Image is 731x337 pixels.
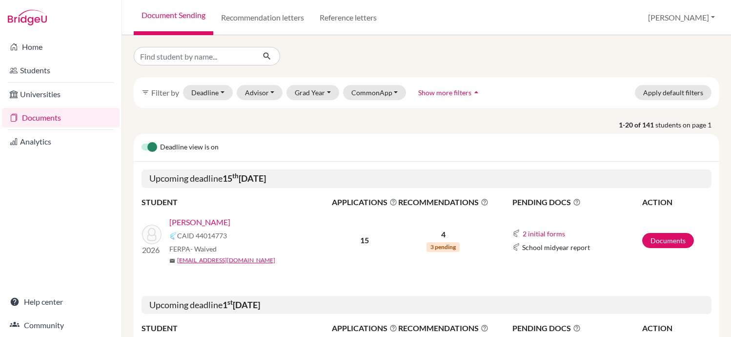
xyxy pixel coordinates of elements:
button: Apply default filters [635,85,711,100]
th: ACTION [642,322,711,335]
span: - Waived [190,245,217,253]
span: PENDING DOCS [512,322,641,334]
th: STUDENT [142,322,331,335]
span: 3 pending [426,242,460,252]
p: 4 [398,229,488,240]
h5: Upcoming deadline [142,296,711,315]
img: Common App logo [512,243,520,251]
sup: th [232,172,239,180]
span: RECOMMENDATIONS [398,196,488,208]
span: School midyear report [522,242,590,253]
span: students on page 1 [655,120,719,130]
a: [PERSON_NAME] [169,216,230,228]
button: Advisor [237,85,283,100]
b: 15 [DATE] [223,173,266,184]
strong: 1-20 of 141 [619,120,655,130]
a: Community [2,316,120,335]
a: Help center [2,292,120,312]
span: Show more filters [418,88,471,97]
button: 2 initial forms [522,228,566,239]
button: Grad Year [286,85,339,100]
th: STUDENT [142,196,331,209]
a: Documents [2,108,120,127]
button: [PERSON_NAME] [644,8,719,27]
span: Filter by [151,88,179,97]
th: ACTION [642,196,711,209]
i: filter_list [142,88,149,96]
sup: st [227,298,233,306]
p: 2026 [142,244,162,256]
span: RECOMMENDATIONS [398,322,488,334]
button: Show more filtersarrow_drop_up [410,85,489,100]
span: CAID 44014773 [177,231,227,241]
input: Find student by name... [134,47,255,65]
a: Students [2,61,120,80]
a: Universities [2,84,120,104]
h5: Upcoming deadline [142,169,711,188]
span: Deadline view is on [160,142,219,153]
img: Kawakami, Rick [142,225,162,244]
a: Analytics [2,132,120,151]
img: Bridge-U [8,10,47,25]
i: arrow_drop_up [471,87,481,97]
b: 1 [DATE] [223,299,260,310]
img: Common App logo [512,230,520,237]
img: Common App logo [169,232,177,240]
span: PENDING DOCS [512,196,641,208]
button: CommonApp [343,85,406,100]
a: [EMAIL_ADDRESS][DOMAIN_NAME] [177,256,275,265]
a: Home [2,37,120,57]
b: 15 [360,235,369,245]
span: mail [169,258,175,264]
span: FERPA [169,244,217,254]
span: APPLICATIONS [332,322,397,334]
a: Documents [642,233,694,248]
span: APPLICATIONS [332,196,397,208]
button: Deadline [183,85,233,100]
